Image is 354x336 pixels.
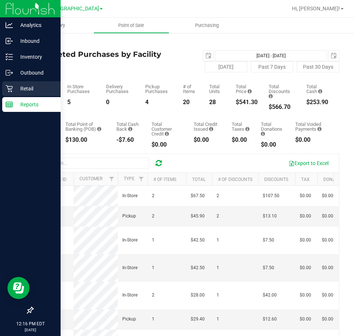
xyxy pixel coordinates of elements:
i: Sum of the successful, non-voided point-of-banking payment transactions, both via payment termina... [97,127,101,131]
inline-svg: Inventory [6,53,13,61]
a: Filter [106,173,118,185]
div: $0.00 [295,137,328,143]
span: $0.00 [300,264,311,271]
div: $130.00 [65,137,105,143]
p: Reports [13,100,57,109]
span: $67.50 [191,192,205,199]
i: Sum of the successful, non-voided cash payment transactions for all purchases in the date range. ... [318,89,322,94]
iframe: Resource center [7,277,30,299]
span: 1 [217,264,219,271]
a: Discounts [264,177,288,182]
span: $7.50 [263,264,274,271]
span: 1 [152,316,154,323]
div: 28 [209,99,225,105]
span: In-Store [122,237,137,244]
span: 2 [152,213,154,220]
span: $45.90 [191,213,205,220]
p: [DATE] [3,327,57,333]
i: Sum of all voided payment transaction amounts, excluding tips and transaction fees, for all purch... [317,127,321,131]
div: Total Cash Back [116,122,140,131]
div: $566.70 [269,104,295,110]
div: Total Taxes [232,122,250,131]
span: $42.00 [263,292,277,299]
span: $0.00 [300,292,311,299]
span: select [203,51,214,61]
div: Total Discounts [269,84,295,99]
i: Sum of all account credit issued for all refunds from returned purchases in the date range. [209,127,213,131]
a: Donation [323,177,345,182]
p: Analytics [13,21,57,30]
div: 4 [145,99,172,105]
i: Sum of the total prices of all purchases in the date range. [248,89,252,94]
span: $42.50 [191,237,205,244]
span: $7.50 [263,237,274,244]
a: Total [192,177,205,182]
div: 20 [183,99,198,105]
p: Outbound [13,68,57,77]
div: $0.00 [152,142,183,148]
i: Sum of the cash-back amounts from rounded-up electronic payments for all purchases in the date ra... [128,127,132,131]
inline-svg: Inbound [6,37,13,45]
span: 2 [217,192,219,199]
a: Tax [301,177,310,182]
div: Total Units [209,84,225,94]
span: $13.10 [263,213,277,220]
a: Type [124,176,135,181]
span: [GEOGRAPHIC_DATA] [48,6,99,12]
div: 5 [67,99,95,105]
span: 1 [152,264,154,271]
a: Purchasing [169,18,245,33]
div: 0 [106,99,134,105]
button: Past 30 Days [297,61,339,72]
span: $29.40 [191,316,205,323]
div: # of Items [183,84,198,94]
span: $12.60 [263,316,277,323]
p: 12:16 PM EDT [3,320,57,327]
i: Sum of all round-up-to-next-dollar total price adjustments for all purchases in the date range. [261,131,265,136]
span: $0.00 [300,213,311,220]
span: $42.50 [191,264,205,271]
span: Hi, [PERSON_NAME]! [292,6,340,11]
span: 1 [217,316,219,323]
span: In-Store [122,192,137,199]
inline-svg: Retail [6,85,13,92]
span: select [329,51,339,61]
div: $0.00 [194,137,221,143]
span: Pickup [122,213,136,220]
span: 2 [217,213,219,220]
span: $0.00 [322,213,333,220]
span: $0.00 [322,292,333,299]
div: Delivery Purchases [106,84,134,94]
input: Search... [38,158,149,169]
div: -$7.60 [116,137,140,143]
span: 2 [152,292,154,299]
a: Point of Sale [93,18,169,33]
div: In Store Purchases [67,84,95,94]
button: Past 7 Days [251,61,293,72]
div: Total Donations [261,122,284,136]
span: $28.00 [191,292,205,299]
span: 2 [152,192,154,199]
inline-svg: Reports [6,101,13,108]
a: Filter [135,173,147,185]
span: 1 [217,237,219,244]
div: $0.00 [232,137,250,143]
a: Customer [79,176,102,181]
p: Retail [13,84,57,93]
a: # of Discounts [218,177,252,182]
inline-svg: Analytics [6,21,13,29]
span: 1 [152,237,154,244]
i: Sum of the total taxes for all purchases in the date range. [245,127,249,131]
span: Purchasing [185,22,229,29]
i: Sum of the discount values applied to the all purchases in the date range. [269,94,273,99]
span: Pickup [122,316,136,323]
button: [DATE] [205,61,247,72]
div: Total Point of Banking (POB) [65,122,105,131]
div: Total Customer Credit [152,122,183,136]
span: $0.00 [322,264,333,271]
span: In-Store [122,264,137,271]
span: In-Store [122,292,137,299]
p: Inbound [13,37,57,45]
div: Total Voided Payments [295,122,328,131]
span: $0.00 [300,192,311,199]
